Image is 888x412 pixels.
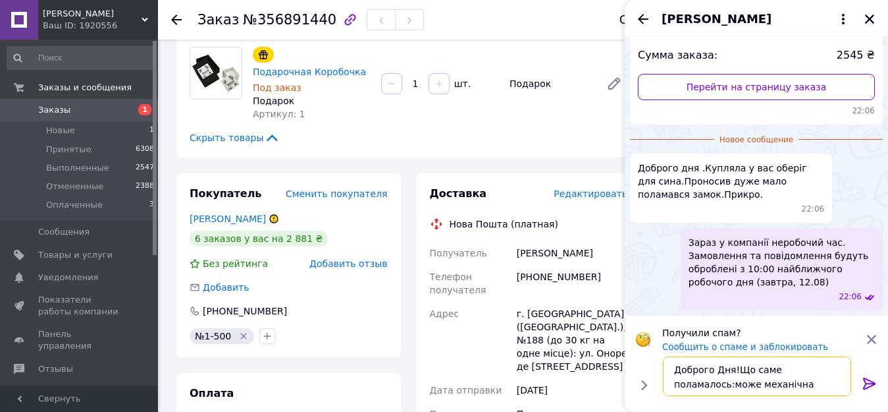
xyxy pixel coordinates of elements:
[136,144,154,156] span: 6308
[238,331,249,341] svg: Удалить метку
[38,294,122,318] span: Показатели работы компании
[149,199,154,211] span: 3
[514,265,630,302] div: [PHONE_NUMBER]
[201,305,288,318] div: [PHONE_NUMBER]
[638,74,875,100] a: Перейти на страницу заказа
[514,302,630,378] div: г. [GEOGRAPHIC_DATA] ([GEOGRAPHIC_DATA].), №188 (до 30 кг на одне місце): ул. Оноре де [STREET_AD...
[635,332,651,347] img: :face_with_monocle:
[203,282,249,293] span: Добавить
[46,199,103,211] span: Оплаченные
[638,105,875,117] span: 22:06 11.08.2025
[714,134,798,146] span: Новое сообщение
[862,11,877,27] button: Закрыть
[662,342,828,352] button: Сообщить о спаме и заблокировать
[689,236,875,289] span: Зараз у компанії неробочий час. Замовлення та повідомлення будуть оброблені з 10:00 найближчого р...
[46,181,103,192] span: Отмененные
[253,94,371,107] div: Подарок
[253,67,366,77] a: Подарочная Коробочка
[190,387,234,399] span: Оплата
[253,109,305,119] span: Артикул: 1
[136,181,154,192] span: 2388
[38,82,132,94] span: Заказы и сообщения
[638,48,718,63] span: Сумма заказа:
[430,248,487,258] span: Получатель
[136,162,154,174] span: 2547
[554,189,627,199] span: Редактировать
[601,71,627,97] a: Редактировать
[38,226,90,238] span: Сообщения
[663,357,851,396] textarea: Доброго Дня!Що саме поламалось:може механічна поломка
[190,131,280,144] span: Скрыть товары
[171,13,182,26] div: Вернуться назад
[253,82,301,93] span: Под заказ
[430,385,502,396] span: Дата отправки
[46,162,109,174] span: Выполненные
[514,241,630,265] div: [PERSON_NAME]
[662,326,858,339] p: Получили спам?
[38,249,113,261] span: Товары и услуги
[7,46,155,70] input: Поиск
[802,204,825,215] span: 22:06 11.08.2025
[138,104,151,115] span: 1
[46,125,75,136] span: Новые
[839,291,862,303] span: 22:06 11.08.2025
[638,162,824,201] span: Доброго дня .Купляла у вас оберіг для сина.Проносив дуже мало поламався замок.Прикро.
[190,214,266,224] a: [PERSON_NAME]
[504,74,596,93] div: Подарок
[243,12,336,28] span: №356891440
[195,331,231,341] span: №1-500
[635,376,652,394] button: Показать кнопки
[619,13,708,26] div: Статус заказа
[446,218,562,231] div: Нова Пошта (платная)
[309,258,387,269] span: Добавить отзыв
[46,144,91,156] span: Принятые
[635,11,651,27] button: Назад
[203,258,268,269] span: Без рейтинга
[190,231,328,247] div: 6 заказов у вас на 2 881 ₴
[38,328,122,352] span: Панель управления
[38,363,73,375] span: Отзывы
[514,378,630,402] div: [DATE]
[38,104,70,116] span: Заказы
[43,20,158,32] div: Ваш ID: 1920556
[190,48,242,98] img: Подарочная Коробочка
[430,187,487,200] span: Доставка
[149,125,154,136] span: 1
[190,187,261,200] span: Покупатель
[837,48,875,63] span: 2545 ₴
[430,309,459,319] span: Адрес
[662,11,851,28] button: [PERSON_NAME]
[662,11,771,28] span: [PERSON_NAME]
[43,8,142,20] span: Эшелон
[197,12,239,28] span: Заказ
[451,77,472,90] div: шт.
[430,272,486,295] span: Телефон получателя
[286,189,387,199] span: Сменить покупателя
[38,272,98,283] span: Уведомления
